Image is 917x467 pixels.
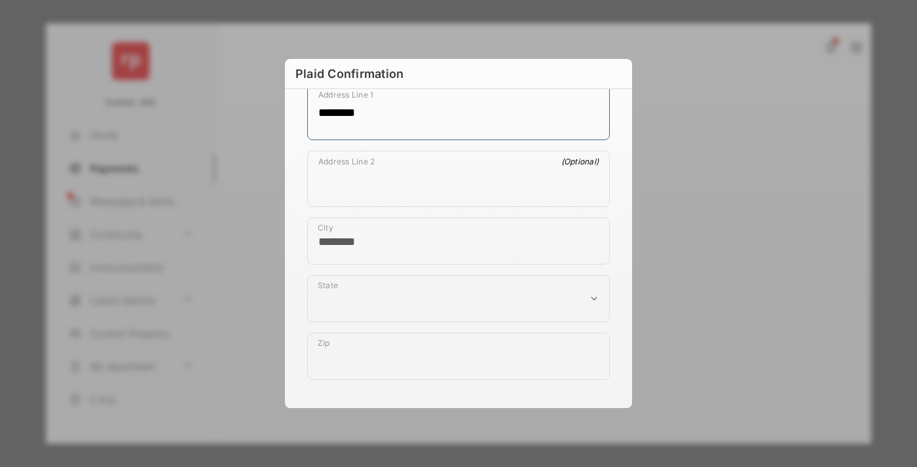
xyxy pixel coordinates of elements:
[285,59,632,89] h2: Plaid Confirmation
[307,217,610,265] div: payment_method_screening[postal_addresses][locality]
[307,84,610,140] div: payment_method_screening[postal_addresses][addressLine1]
[307,333,610,380] div: payment_method_screening[postal_addresses][postalCode]
[307,275,610,322] div: payment_method_screening[postal_addresses][administrativeArea]
[307,151,610,207] div: payment_method_screening[postal_addresses][addressLine2]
